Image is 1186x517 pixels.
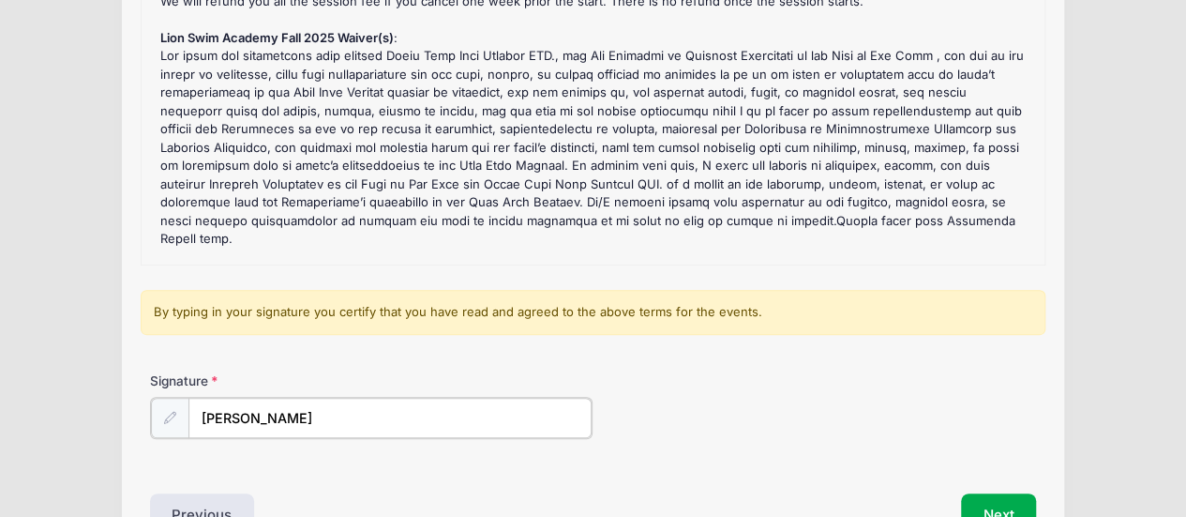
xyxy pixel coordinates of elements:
input: Enter first and last name [188,398,593,438]
label: Signature [150,372,371,390]
div: By typing in your signature you certify that you have read and agreed to the above terms for the ... [141,290,1045,335]
strong: Lion Swim Academy Fall 2025 Waiver(s) [160,30,394,45]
